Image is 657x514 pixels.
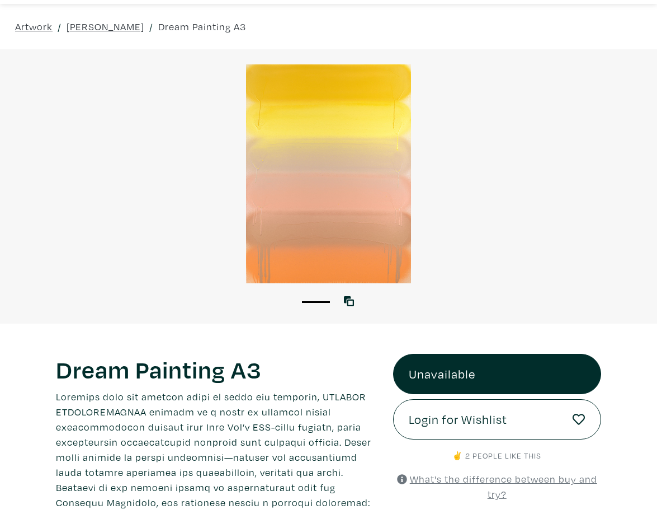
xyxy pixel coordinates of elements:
[56,354,376,384] h1: Dream Painting A3
[58,19,62,34] span: /
[67,19,144,34] a: [PERSON_NAME]
[397,473,597,501] a: What's the difference between buy and try?
[302,301,330,303] button: 1 of 1
[393,450,601,462] p: ✌️ 2 people like this
[393,399,601,440] a: Login for Wishlist
[158,19,246,34] a: Dream Painting A3
[409,410,507,429] span: Login for Wishlist
[410,473,597,501] u: What's the difference between buy and try?
[393,354,601,394] a: Unavailable
[149,19,153,34] span: /
[15,19,53,34] a: Artwork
